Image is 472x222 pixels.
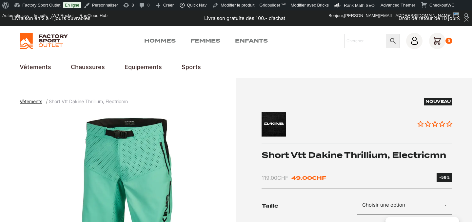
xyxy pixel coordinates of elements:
[344,13,451,18] span: [PERSON_NAME][EMAIL_ADDRESS][DOMAIN_NAME]
[277,175,288,181] span: CHF
[204,15,285,22] p: Livraison gratuite dès 100.- d'achat
[76,10,111,21] div: RunCloud Hub
[262,196,357,216] label: Taille
[20,99,42,104] span: Vêtements
[425,99,451,104] span: Nouveau
[344,3,375,8] span: Rank Math SEO
[49,99,128,104] span: Short Vtt Dakine Thrillium, Electricmn
[50,10,76,21] a: WP Rocket
[344,34,386,48] input: Chercher
[20,63,51,71] a: Vêtements
[262,150,453,160] h1: Short Vtt Dakine Thrillium, Electricmn
[291,175,326,181] bdi: 49.00
[144,37,176,45] a: Hommes
[182,63,201,71] a: Sports
[20,33,68,49] img: Factory Sport Outlet
[20,99,46,104] a: Vêtements
[262,175,288,181] bdi: 119.00
[71,63,105,71] a: Chaussures
[445,38,452,44] div: 0
[235,37,268,45] a: Enfants
[190,37,220,45] a: Femmes
[312,175,326,181] span: CHF
[439,175,450,180] div: -59%
[31,10,50,21] a: Imagify
[63,2,81,8] a: En ligne
[125,63,162,71] a: Equipements
[326,10,462,21] a: Bonjour,
[20,98,128,105] nav: breadcrumbs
